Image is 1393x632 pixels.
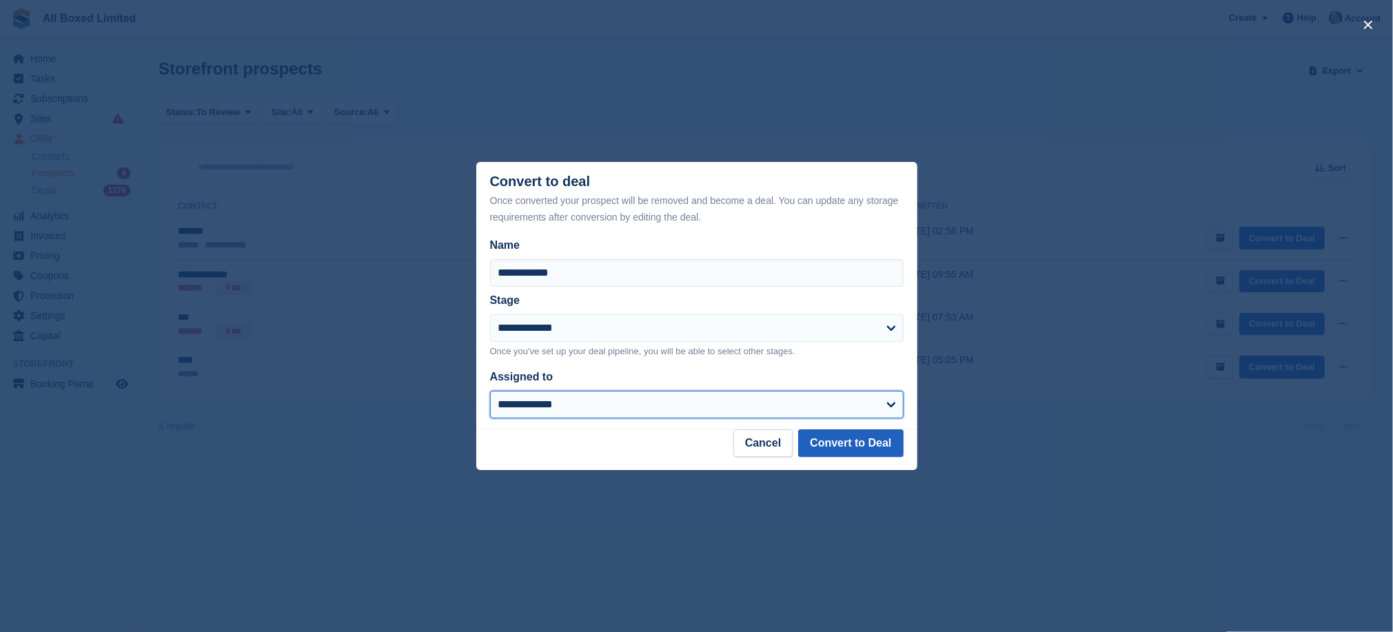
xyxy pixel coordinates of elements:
button: close [1357,14,1379,36]
label: Stage [490,294,520,306]
p: Once you've set up your deal pipeline, you will be able to select other stages. [490,345,904,358]
button: Convert to Deal [798,429,903,457]
div: Convert to deal [490,174,904,225]
label: Assigned to [490,371,553,383]
div: Once converted your prospect will be removed and become a deal. You can update any storage requir... [490,192,904,225]
button: Cancel [733,429,793,457]
label: Name [490,237,904,254]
